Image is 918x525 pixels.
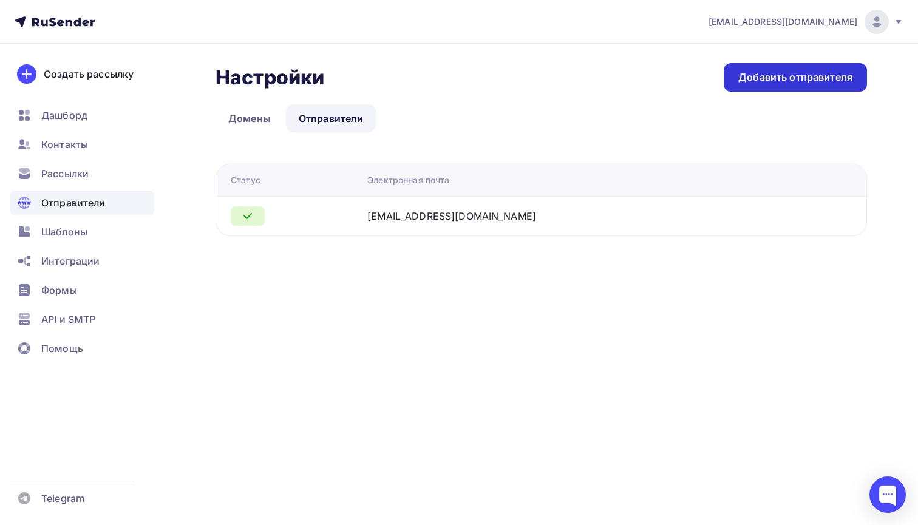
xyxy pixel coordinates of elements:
span: Формы [41,283,77,297]
a: Формы [10,278,154,302]
span: Контакты [41,137,88,152]
h2: Настройки [216,66,324,90]
span: Дашборд [41,108,87,123]
a: Рассылки [10,161,154,186]
span: [EMAIL_ADDRESS][DOMAIN_NAME] [709,16,857,28]
div: Добавить отправителя [738,70,852,84]
span: Telegram [41,491,84,506]
span: Рассылки [41,166,89,181]
span: Отправители [41,195,106,210]
a: Шаблоны [10,220,154,244]
div: Статус [231,174,260,186]
div: [EMAIL_ADDRESS][DOMAIN_NAME] [367,209,536,223]
span: Помощь [41,341,83,356]
span: Интеграции [41,254,100,268]
a: Отправители [10,191,154,215]
a: Домены [216,104,284,132]
a: Контакты [10,132,154,157]
a: Отправители [286,104,376,132]
div: Создать рассылку [44,67,134,81]
span: Шаблоны [41,225,87,239]
span: API и SMTP [41,312,95,327]
a: [EMAIL_ADDRESS][DOMAIN_NAME] [709,10,903,34]
a: Дашборд [10,103,154,127]
div: Электронная почта [367,174,449,186]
